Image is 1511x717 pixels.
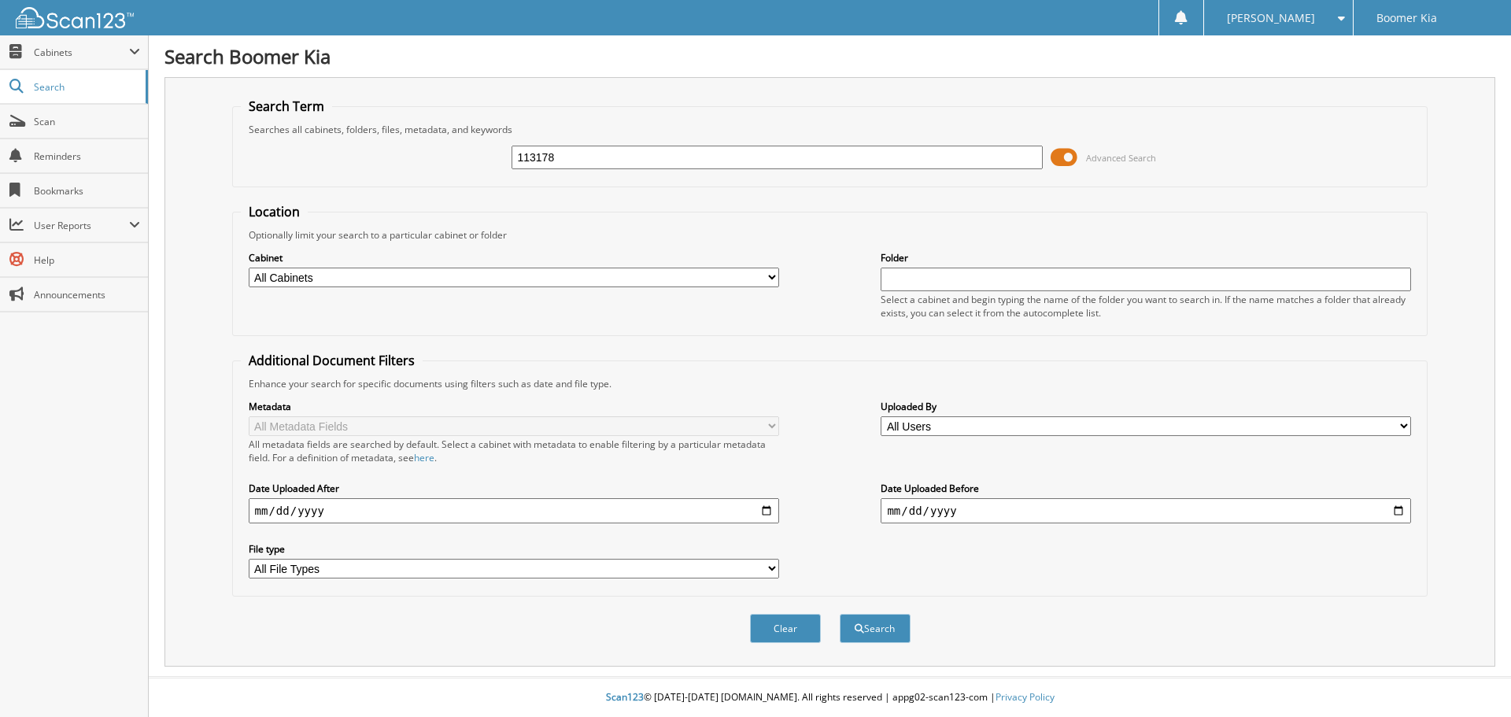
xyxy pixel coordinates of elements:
span: Search [34,80,138,94]
input: end [881,498,1411,523]
span: Help [34,253,140,267]
span: Scan123 [606,690,644,704]
h1: Search Boomer Kia [164,43,1495,69]
legend: Location [241,203,308,220]
div: Select a cabinet and begin typing the name of the folder you want to search in. If the name match... [881,293,1411,320]
span: Scan [34,115,140,128]
iframe: Chat Widget [1432,641,1511,717]
label: Uploaded By [881,400,1411,413]
button: Clear [750,614,821,643]
div: © [DATE]-[DATE] [DOMAIN_NAME]. All rights reserved | appg02-scan123-com | [149,678,1511,717]
span: [PERSON_NAME] [1227,13,1315,23]
label: Cabinet [249,251,779,264]
label: Date Uploaded Before [881,482,1411,495]
span: Advanced Search [1086,152,1156,164]
span: User Reports [34,219,129,232]
a: Privacy Policy [996,690,1055,704]
a: here [414,451,434,464]
img: scan123-logo-white.svg [16,7,134,28]
div: Optionally limit your search to a particular cabinet or folder [241,228,1420,242]
input: start [249,498,779,523]
button: Search [840,614,911,643]
span: Boomer Kia [1376,13,1437,23]
label: Date Uploaded After [249,482,779,495]
span: Reminders [34,150,140,163]
div: Enhance your search for specific documents using filters such as date and file type. [241,377,1420,390]
div: Searches all cabinets, folders, files, metadata, and keywords [241,123,1420,136]
span: Bookmarks [34,184,140,198]
label: Folder [881,251,1411,264]
label: Metadata [249,400,779,413]
span: Cabinets [34,46,129,59]
div: All metadata fields are searched by default. Select a cabinet with metadata to enable filtering b... [249,438,779,464]
label: File type [249,542,779,556]
legend: Search Term [241,98,332,115]
span: Announcements [34,288,140,301]
legend: Additional Document Filters [241,352,423,369]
